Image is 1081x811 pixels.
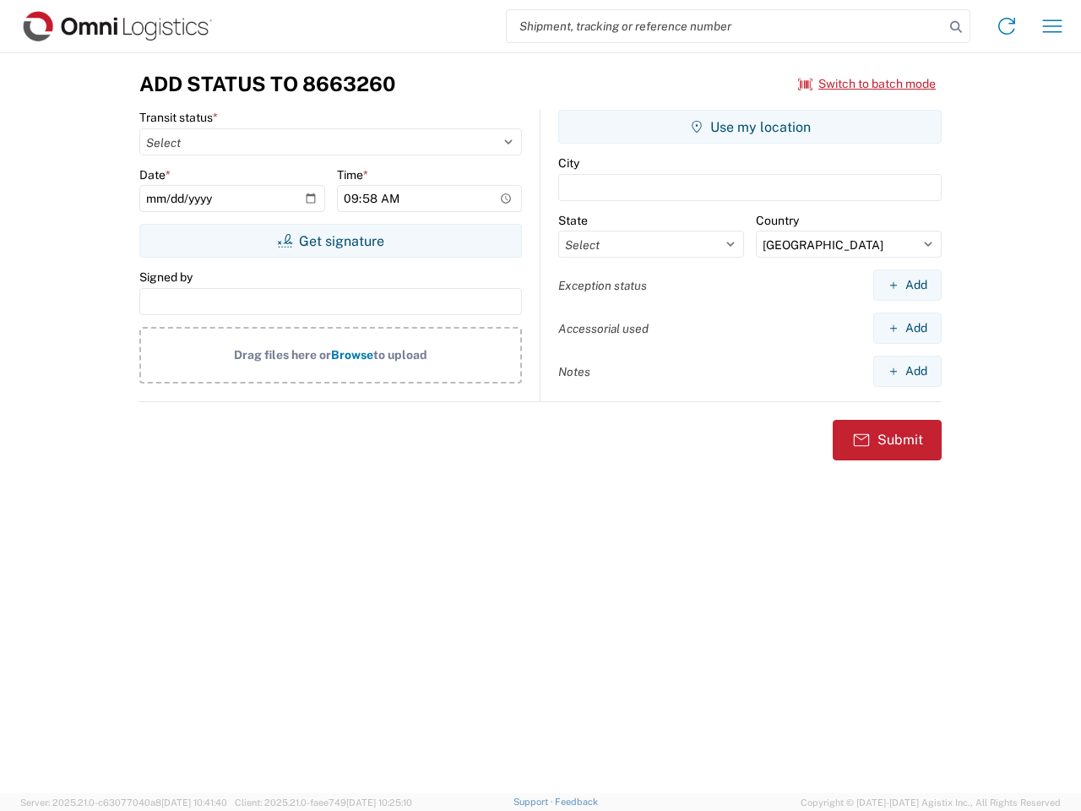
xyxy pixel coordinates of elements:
[235,797,412,808] span: Client: 2025.21.0-faee749
[756,213,799,228] label: Country
[558,155,579,171] label: City
[139,110,218,125] label: Transit status
[234,348,331,362] span: Drag files here or
[507,10,944,42] input: Shipment, tracking or reference number
[139,269,193,285] label: Signed by
[558,213,588,228] label: State
[798,70,936,98] button: Switch to batch mode
[555,797,598,807] a: Feedback
[161,797,227,808] span: [DATE] 10:41:40
[337,167,368,182] label: Time
[873,356,942,387] button: Add
[346,797,412,808] span: [DATE] 10:25:10
[139,167,171,182] label: Date
[873,313,942,344] button: Add
[331,348,373,362] span: Browse
[139,224,522,258] button: Get signature
[558,110,942,144] button: Use my location
[833,420,942,460] button: Submit
[139,72,395,96] h3: Add Status to 8663260
[873,269,942,301] button: Add
[513,797,556,807] a: Support
[801,795,1061,810] span: Copyright © [DATE]-[DATE] Agistix Inc., All Rights Reserved
[558,321,649,336] label: Accessorial used
[558,278,647,293] label: Exception status
[20,797,227,808] span: Server: 2025.21.0-c63077040a8
[373,348,427,362] span: to upload
[558,364,590,379] label: Notes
